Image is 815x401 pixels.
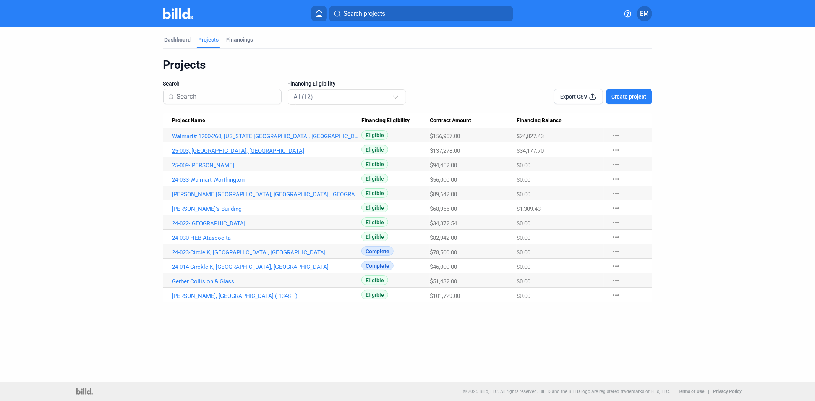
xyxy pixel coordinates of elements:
mat-icon: more_horiz [611,204,621,213]
span: Eligible [361,217,388,227]
span: Export CSV [560,93,587,100]
span: Eligible [361,130,388,140]
span: Complete [361,261,394,270]
a: Walmart# 1200-260, [US_STATE][GEOGRAPHIC_DATA], [GEOGRAPHIC_DATA] [172,133,362,140]
span: Project Name [172,117,206,124]
span: Eligible [361,232,388,241]
span: $56,000.00 [430,176,457,183]
a: Gerber Collision & Glass [172,278,362,285]
span: $78,500.00 [430,249,457,256]
mat-icon: more_horiz [611,175,621,184]
span: Eligible [361,275,388,285]
span: $0.00 [517,176,530,183]
div: Contract Amount [430,117,517,124]
span: $0.00 [517,191,530,198]
span: Financing Balance [517,117,562,124]
span: Eligible [361,159,388,169]
span: Eligible [361,174,388,183]
a: [PERSON_NAME][GEOGRAPHIC_DATA], [GEOGRAPHIC_DATA], [GEOGRAPHIC_DATA] [172,191,362,198]
span: $82,942.00 [430,234,457,241]
a: 24-030-HEB Atascocita [172,234,362,241]
span: $1,309.43 [517,205,541,212]
span: $0.00 [517,234,530,241]
span: Eligible [361,188,388,198]
mat-icon: more_horiz [611,146,621,155]
span: Complete [361,246,394,256]
img: Billd Company Logo [163,8,193,19]
span: $24,827.43 [517,133,544,140]
mat-icon: more_horiz [611,160,621,169]
span: $0.00 [517,162,530,169]
span: Financing Eligibility [361,117,410,124]
mat-icon: more_horiz [611,189,621,198]
button: Create project [606,89,652,104]
a: 24-023-Circle K, [GEOGRAPHIC_DATA], [GEOGRAPHIC_DATA] [172,249,362,256]
span: $0.00 [517,249,530,256]
span: Eligible [361,203,388,212]
span: $94,452.00 [430,162,457,169]
mat-icon: more_horiz [611,233,621,242]
p: | [708,389,709,394]
b: Terms of Use [678,389,704,394]
span: $101,729.00 [430,293,460,299]
span: Search projects [343,9,385,18]
input: Search [177,89,277,105]
span: Contract Amount [430,117,471,124]
span: Search [163,80,180,87]
a: 24-014-Circkle K, [GEOGRAPHIC_DATA], [GEOGRAPHIC_DATA] [172,264,362,270]
span: $34,177.70 [517,147,544,154]
span: $34,372.54 [430,220,457,227]
button: EM [637,6,652,21]
a: [PERSON_NAME]'s Building [172,205,362,212]
a: 25-009-[PERSON_NAME] [172,162,362,169]
button: Search projects [329,6,513,21]
span: $0.00 [517,220,530,227]
span: Eligible [361,290,388,299]
span: $137,278.00 [430,147,460,154]
mat-icon: more_horiz [611,262,621,271]
div: Financing Balance [517,117,604,124]
span: $156,957.00 [430,133,460,140]
span: $68,955.00 [430,205,457,212]
span: $51,432.00 [430,278,457,285]
div: Financings [227,36,253,44]
span: $89,642.00 [430,191,457,198]
mat-icon: more_horiz [611,276,621,285]
div: Financing Eligibility [361,117,430,124]
div: Dashboard [165,36,191,44]
a: [PERSON_NAME], [GEOGRAPHIC_DATA] ( 1348- -) [172,293,362,299]
button: Export CSV [554,89,603,104]
a: 24-022-[GEOGRAPHIC_DATA] [172,220,362,227]
span: Financing Eligibility [288,80,336,87]
mat-icon: more_horiz [611,291,621,300]
div: Projects [199,36,219,44]
mat-icon: more_horiz [611,131,621,140]
span: Create project [612,93,646,100]
div: Projects [163,58,652,72]
span: $0.00 [517,264,530,270]
p: © 2025 Billd, LLC. All rights reserved. BILLD and the BILLD logo are registered trademarks of Bil... [463,389,670,394]
a: 25-003, [GEOGRAPHIC_DATA], [GEOGRAPHIC_DATA] [172,147,362,154]
a: 24-033-Walmart Worthington [172,176,362,183]
mat-icon: more_horiz [611,247,621,256]
mat-select-trigger: All (12) [294,93,313,100]
span: Eligible [361,145,388,154]
span: $0.00 [517,278,530,285]
span: $0.00 [517,293,530,299]
img: logo [76,388,93,395]
mat-icon: more_horiz [611,218,621,227]
b: Privacy Policy [713,389,742,394]
div: Project Name [172,117,362,124]
span: $46,000.00 [430,264,457,270]
span: EM [640,9,649,18]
